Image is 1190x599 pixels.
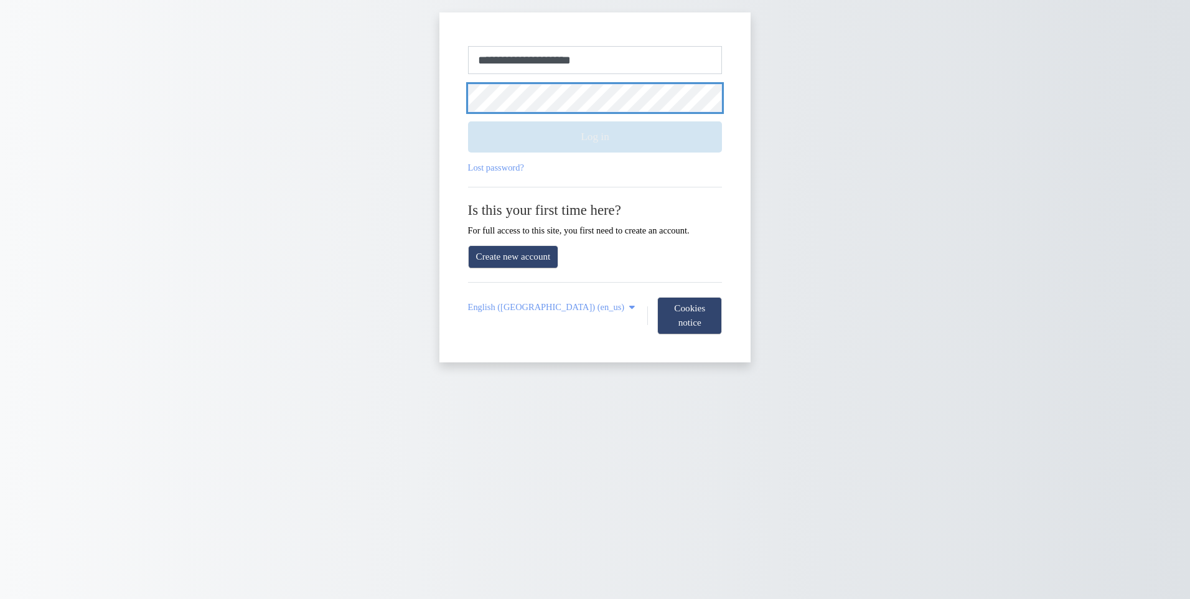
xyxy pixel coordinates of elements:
button: Log in [468,121,723,153]
h2: Is this your first time here? [468,202,723,219]
div: For full access to this site, you first need to create an account. [468,202,723,235]
a: Create new account [468,245,559,268]
a: English (United States) ‎(en_us)‎ [468,302,638,313]
a: Lost password? [468,163,524,172]
button: Cookies notice [657,297,722,334]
